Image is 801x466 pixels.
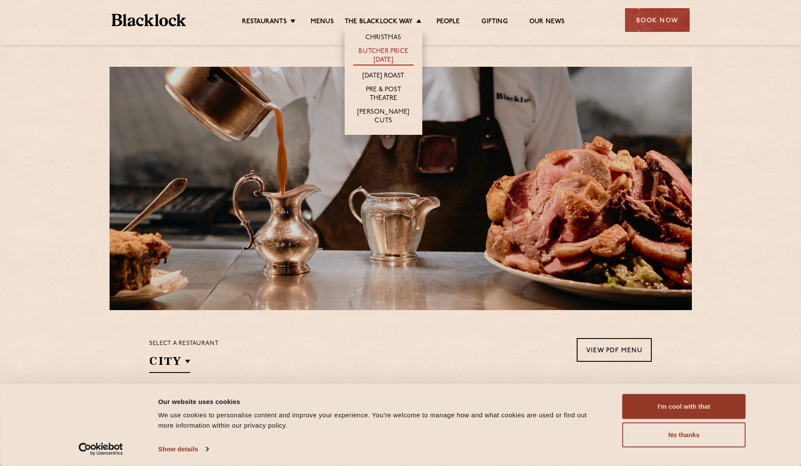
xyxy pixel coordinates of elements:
[112,14,186,26] img: BL_Textured_Logo-footer-cropped.svg
[158,396,603,407] div: Our website uses cookies
[365,34,402,43] a: Christmas
[158,410,603,431] div: We use cookies to personalise content and improve your experience. You're welcome to manage how a...
[625,8,690,32] div: Book Now
[353,86,414,104] a: Pre & Post Theatre
[577,338,652,362] a: View PDF Menu
[529,18,565,27] a: Our News
[362,72,404,81] a: [DATE] Roast
[63,443,138,456] a: Usercentrics Cookiebot - opens in a new window
[353,47,414,65] a: Butcher Price [DATE]
[481,18,507,27] a: Gifting
[622,423,746,447] button: No thanks
[158,443,208,456] a: Show details
[311,18,334,27] a: Menus
[149,354,190,373] h2: City
[242,18,287,27] a: Restaurants
[437,18,460,27] a: People
[622,394,746,419] button: I'm cool with that
[353,108,414,126] a: [PERSON_NAME] Cuts
[149,338,219,349] p: Select a restaurant
[345,18,413,27] a: The Blacklock Way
